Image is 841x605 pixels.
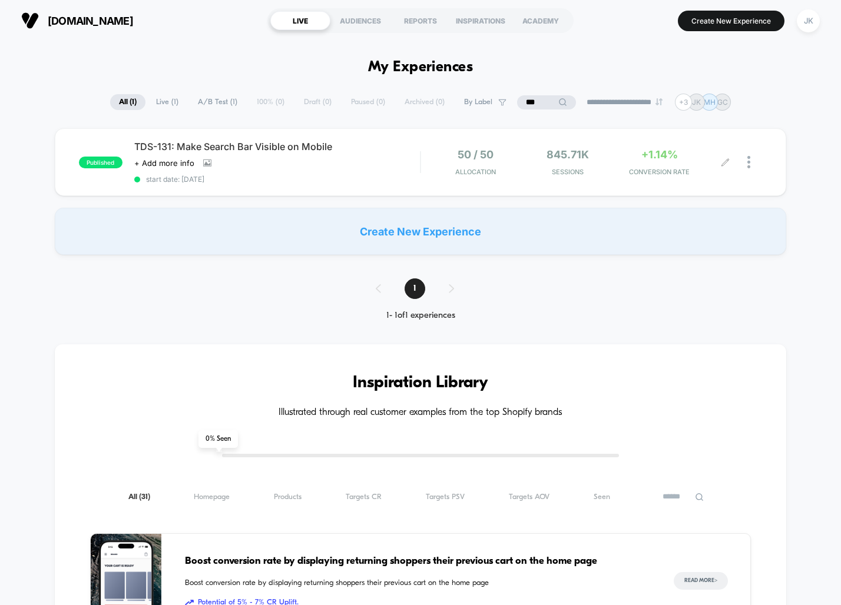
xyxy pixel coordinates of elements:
span: TDS-131: Make Search Bar Visible on Mobile [134,141,420,152]
span: start date: [DATE] [134,175,420,184]
div: ACADEMY [511,11,571,30]
h3: Inspiration Library [90,374,751,393]
span: Targets PSV [426,493,465,501]
p: MH [704,98,716,107]
span: Products [274,493,302,501]
button: Read More> [674,572,728,590]
span: By Label [464,98,492,107]
img: Visually logo [21,12,39,29]
button: [DOMAIN_NAME] [18,11,137,30]
img: close [747,156,750,168]
span: Sessions [525,168,611,176]
div: AUDIENCES [330,11,390,30]
div: JK [797,9,820,32]
span: [DOMAIN_NAME] [48,15,133,27]
div: LIVE [270,11,330,30]
h1: My Experiences [368,59,474,76]
span: Boost conversion rate by displaying returning shoppers their previous cart on the home page [185,554,650,569]
span: +1.14% [641,148,678,161]
span: 0 % Seen [198,430,238,448]
span: Allocation [455,168,496,176]
span: + Add more info [134,158,194,168]
div: 1 - 1 of 1 experiences [364,311,478,321]
span: 50 / 50 [458,148,494,161]
span: ( 31 ) [139,493,150,501]
div: + 3 [675,94,692,111]
span: All ( 1 ) [110,94,145,110]
img: end [655,98,663,105]
div: Create New Experience [55,208,786,255]
span: 845.71k [547,148,589,161]
h4: Illustrated through real customer examples from the top Shopify brands [90,407,751,418]
span: A/B Test ( 1 ) [189,94,246,110]
span: CONVERSION RATE [617,168,703,176]
span: published [79,157,122,168]
div: REPORTS [390,11,451,30]
button: Create New Experience [678,11,784,31]
span: Boost conversion rate by displaying returning shoppers their previous cart on the home page [185,577,650,589]
span: Targets AOV [509,493,549,501]
span: Targets CR [346,493,382,501]
span: Homepage [194,493,230,501]
span: Live ( 1 ) [147,94,187,110]
button: JK [793,9,823,33]
p: GC [717,98,728,107]
div: INSPIRATIONS [451,11,511,30]
span: All [128,493,150,501]
p: JK [692,98,701,107]
span: Seen [594,493,610,501]
span: 1 [405,278,425,299]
